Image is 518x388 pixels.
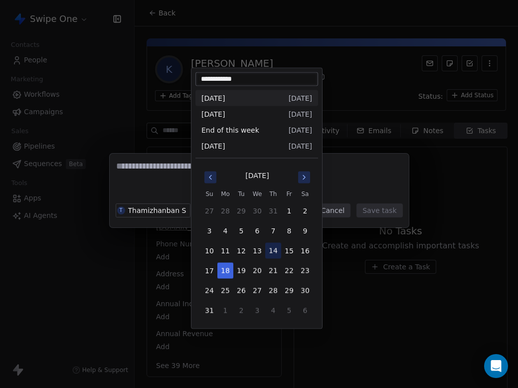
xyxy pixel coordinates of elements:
th: Wednesday [249,189,265,199]
button: 12 [233,243,249,259]
button: 19 [233,263,249,279]
th: Tuesday [233,189,249,199]
button: 15 [281,243,297,259]
button: 11 [217,243,233,259]
button: 30 [249,203,265,219]
button: 5 [281,303,297,319]
button: 31 [201,303,217,319]
span: [DATE] [289,125,312,135]
button: 6 [249,223,265,239]
button: 4 [217,223,233,239]
button: 27 [201,203,217,219]
button: 13 [249,243,265,259]
button: 28 [217,203,233,219]
button: 14 [265,243,281,259]
span: [DATE] [289,141,312,151]
th: Sunday [201,189,217,199]
span: [DATE] [201,109,225,119]
button: 1 [281,203,297,219]
button: 17 [201,263,217,279]
th: Thursday [265,189,281,199]
button: Go to previous month [203,171,217,185]
button: 1 [217,303,233,319]
button: 10 [201,243,217,259]
button: 27 [249,283,265,299]
button: 20 [249,263,265,279]
button: 6 [297,303,313,319]
span: [DATE] [201,141,225,151]
div: [DATE] [245,171,269,181]
button: 21 [265,263,281,279]
button: 30 [297,283,313,299]
button: Go to next month [297,171,311,185]
button: 7 [265,223,281,239]
th: Monday [217,189,233,199]
button: 25 [217,283,233,299]
span: [DATE] [289,93,312,103]
button: 5 [233,223,249,239]
span: End of this week [201,125,259,135]
button: 24 [201,283,217,299]
button: 18 [217,263,233,279]
button: 16 [297,243,313,259]
th: Saturday [297,189,313,199]
span: [DATE] [201,93,225,103]
button: 31 [265,203,281,219]
button: 8 [281,223,297,239]
button: 9 [297,223,313,239]
button: 3 [249,303,265,319]
span: [DATE] [289,109,312,119]
button: 29 [233,203,249,219]
button: 28 [265,283,281,299]
button: 4 [265,303,281,319]
button: 22 [281,263,297,279]
button: 2 [297,203,313,219]
button: 23 [297,263,313,279]
button: 29 [281,283,297,299]
th: Friday [281,189,297,199]
button: 2 [233,303,249,319]
button: 3 [201,223,217,239]
button: 26 [233,283,249,299]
